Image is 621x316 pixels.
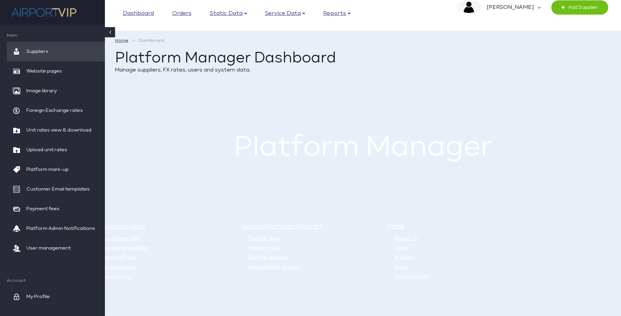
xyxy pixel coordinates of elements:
[7,140,105,160] a: Upload unit rates
[210,8,247,19] a: Static data
[265,8,305,19] a: Service data
[248,245,280,251] a: Partner FAQ
[248,236,281,241] a: Partner login
[26,160,69,179] span: Platform mark-up
[113,127,614,168] h1: Platform Manager
[26,140,67,160] span: Upload unit rates
[26,179,90,199] span: Customer Email templates
[248,264,301,270] a: New partner enquiry
[133,37,164,44] li: Dashboard
[172,8,192,19] a: Orders
[115,66,611,74] p: Manage suppliers, FX rates, users and system data.
[26,101,83,120] span: Foreign Exchange rates
[482,0,537,15] em: [PERSON_NAME]
[7,42,105,61] a: Suppliers
[102,255,137,260] a: Terms of use
[241,222,383,231] h5: Service Partner Support
[102,264,136,270] a: Privacy policy
[115,37,128,44] a: Home
[394,245,409,251] a: Team
[7,179,105,199] a: Customer Email templates
[387,222,529,231] h5: More
[7,120,105,140] a: Unit rates view & download
[248,255,289,260] a: Partner policies
[7,61,105,81] a: Website pages
[123,8,154,19] a: Dashboard
[7,160,105,179] a: Platform mark-up
[115,51,611,66] h1: Platform Manager Dashboard
[26,120,91,140] span: Unit rates view & download
[7,81,105,101] a: Image library
[7,33,105,38] span: Main
[565,0,598,15] span: Add Supplier
[102,245,149,251] a: Customer policies
[394,264,409,270] a: News
[102,236,140,241] a: Customer FAQ
[26,61,62,81] span: Website pages
[95,222,236,231] h5: Customer Help
[102,274,131,279] a: Contact us
[10,5,78,20] img: company logo here
[323,8,350,19] a: Reports
[26,42,48,61] span: Suppliers
[394,274,428,279] a: Destinations
[7,101,105,120] a: Foreign Exchange rates
[394,255,414,260] a: Articles
[456,0,482,14] img: image description
[394,236,418,241] a: About us
[456,0,541,15] a: image description [PERSON_NAME]
[26,81,57,101] span: Image library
